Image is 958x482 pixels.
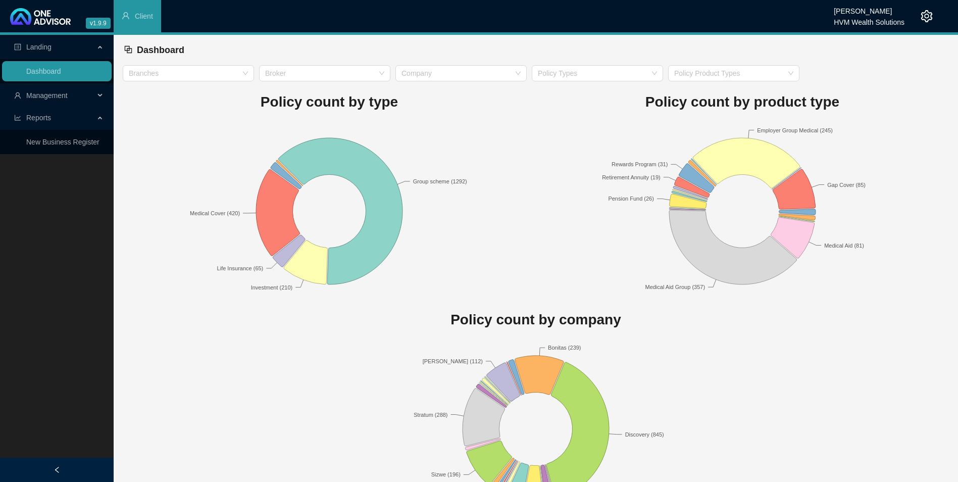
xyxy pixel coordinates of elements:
[190,210,240,216] text: Medical Cover (420)
[423,358,483,364] text: [PERSON_NAME] (112)
[26,138,99,146] a: New Business Register
[14,92,21,99] span: user
[431,471,461,477] text: Sizwe (196)
[757,127,833,133] text: Employer Group Medical (245)
[602,174,661,180] text: Retirement Annuity (19)
[14,43,21,51] span: profile
[834,3,904,14] div: [PERSON_NAME]
[26,43,52,51] span: Landing
[135,12,153,20] span: Client
[827,181,866,187] text: Gap Cover (85)
[414,412,447,418] text: Stratum (288)
[123,91,536,113] h1: Policy count by type
[824,242,864,248] text: Medical Aid (81)
[217,265,264,271] text: Life Insurance (65)
[122,12,130,20] span: user
[608,196,654,202] text: Pension Fund (26)
[921,10,933,22] span: setting
[26,114,51,122] span: Reports
[612,161,668,167] text: Rewards Program (31)
[548,345,581,351] text: Bonitas (239)
[625,431,664,438] text: Discovery (845)
[645,284,705,290] text: Medical Aid Group (357)
[86,18,111,29] span: v1.9.9
[834,14,904,25] div: HVM Wealth Solutions
[123,309,949,331] h1: Policy count by company
[14,114,21,121] span: line-chart
[10,8,71,25] img: 2df55531c6924b55f21c4cf5d4484680-logo-light.svg
[137,45,184,55] span: Dashboard
[26,91,68,100] span: Management
[536,91,949,113] h1: Policy count by product type
[413,178,467,184] text: Group scheme (1292)
[54,466,61,473] span: left
[124,45,133,54] span: block
[26,67,61,75] a: Dashboard
[251,284,293,290] text: Investment (210)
